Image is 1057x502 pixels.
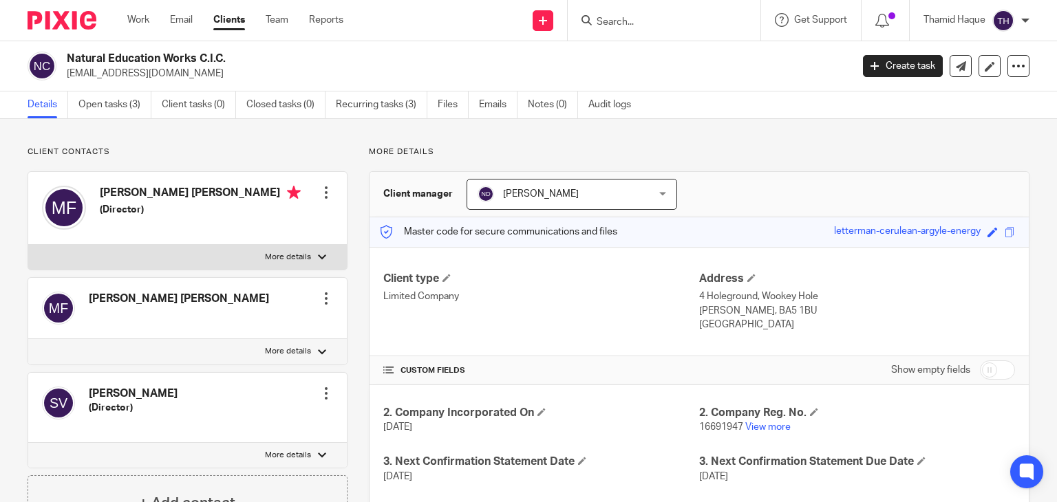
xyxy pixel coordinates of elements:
[246,91,325,118] a: Closed tasks (0)
[438,91,469,118] a: Files
[265,252,311,263] p: More details
[336,91,427,118] a: Recurring tasks (3)
[923,13,985,27] p: Thamid Haque
[479,91,517,118] a: Emails
[127,13,149,27] a: Work
[89,386,178,401] h4: [PERSON_NAME]
[383,455,699,469] h4: 3. Next Confirmation Statement Date
[287,186,301,199] i: Primary
[699,272,1015,286] h4: Address
[265,346,311,357] p: More details
[528,91,578,118] a: Notes (0)
[162,91,236,118] a: Client tasks (0)
[863,55,943,77] a: Create task
[699,472,728,481] span: [DATE]
[383,365,699,376] h4: CUSTOM FIELDS
[213,13,245,27] a: Clients
[42,186,86,230] img: svg%3E
[699,318,1015,331] p: [GEOGRAPHIC_DATA]
[699,422,743,432] span: 16691947
[383,422,412,432] span: [DATE]
[28,11,96,30] img: Pixie
[89,401,178,415] h5: (Director)
[699,455,1015,469] h4: 3. Next Confirmation Statement Due Date
[100,186,301,203] h4: [PERSON_NAME] [PERSON_NAME]
[699,290,1015,303] p: 4 Holeground, Wookey Hole
[28,52,56,80] img: svg%3E
[383,472,412,481] span: [DATE]
[309,13,343,27] a: Reports
[266,13,288,27] a: Team
[89,292,269,306] h4: [PERSON_NAME] [PERSON_NAME]
[588,91,641,118] a: Audit logs
[891,363,970,377] label: Show empty fields
[170,13,193,27] a: Email
[383,272,699,286] h4: Client type
[380,225,617,239] p: Master code for secure communications and files
[478,186,494,202] img: svg%3E
[745,422,791,432] a: View more
[503,189,579,199] span: [PERSON_NAME]
[383,406,699,420] h4: 2. Company Incorporated On
[383,187,453,201] h3: Client manager
[67,52,687,66] h2: Natural Education Works C.I.C.
[992,10,1014,32] img: svg%3E
[100,203,301,217] h5: (Director)
[78,91,151,118] a: Open tasks (3)
[265,450,311,461] p: More details
[794,15,847,25] span: Get Support
[28,91,68,118] a: Details
[67,67,842,80] p: [EMAIL_ADDRESS][DOMAIN_NAME]
[699,406,1015,420] h4: 2. Company Reg. No.
[699,304,1015,318] p: [PERSON_NAME], BA5 1BU
[595,17,719,29] input: Search
[28,146,348,157] p: Client contacts
[383,290,699,303] p: Limited Company
[834,224,981,240] div: letterman-cerulean-argyle-energy
[369,146,1029,157] p: More details
[42,386,75,419] img: svg%3E
[42,292,75,325] img: svg%3E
